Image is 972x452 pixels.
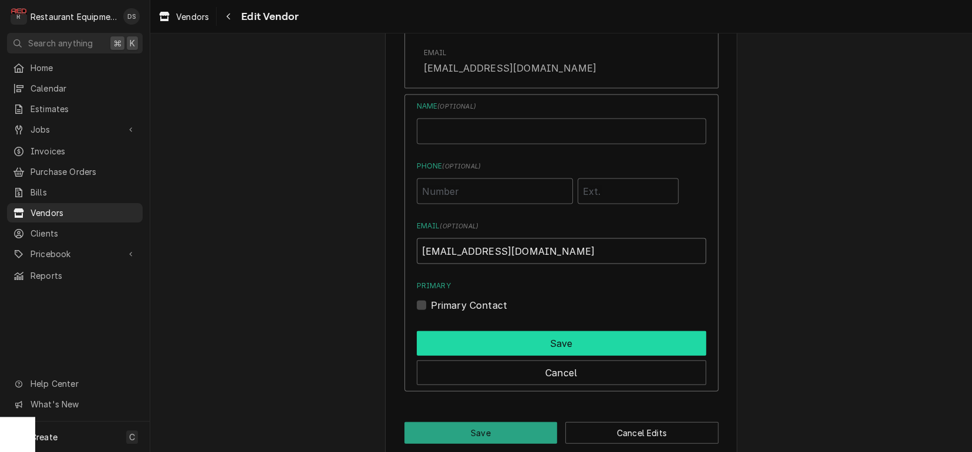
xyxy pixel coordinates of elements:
a: Invoices [7,141,143,161]
span: Calendar [31,82,137,95]
a: Home [7,58,143,77]
a: Go to What's New [7,394,143,414]
a: Go to Jobs [7,120,143,139]
span: Pricebook [31,248,119,260]
div: [EMAIL_ADDRESS][DOMAIN_NAME] [424,61,596,75]
div: R [11,8,27,25]
span: Estimates [31,103,137,115]
div: Button Group [417,326,706,385]
span: K [130,37,135,49]
label: Email [417,221,706,231]
div: Email [417,221,706,264]
div: Restaurant Equipment Diagnostics's Avatar [11,8,27,25]
div: Button Group Row [417,356,706,385]
a: Clients [7,224,143,243]
span: ( optional ) [440,222,478,230]
div: Email [424,48,447,58]
a: Reports [7,266,143,285]
button: Save [404,422,558,444]
span: Clients [31,227,137,240]
div: DS [123,8,140,25]
label: Phone [417,161,706,171]
span: Jobs [31,123,119,136]
button: Save [417,331,706,356]
input: Number [417,178,573,204]
span: Vendors [176,11,209,23]
span: Create [31,432,58,442]
label: Primary [417,281,706,291]
div: Name [417,101,706,144]
span: Search anything [28,37,93,49]
a: Go to Help Center [7,374,143,393]
span: What's New [31,398,136,410]
span: Invoices [31,145,137,157]
button: Cancel Edits [565,422,718,444]
span: ⌘ [113,37,122,49]
span: C [129,431,135,443]
div: Button Group [404,422,718,444]
span: Reports [31,269,137,282]
div: Derek Stewart's Avatar [123,8,140,25]
input: Ext. [578,178,679,204]
button: Navigate back [219,7,238,26]
a: Vendors [7,203,143,222]
span: Edit Vendor [238,9,299,25]
div: Button Group Row [404,422,718,444]
div: Contact Edit Form [417,101,706,313]
div: Primary [417,281,706,312]
span: Bills [31,186,137,198]
div: Email [424,48,596,75]
button: Cancel [417,360,706,385]
label: Name [417,101,706,112]
span: ( optional ) [442,163,481,170]
label: Primary Contact [431,298,507,312]
span: Home [31,62,137,74]
div: Button Group Row [417,326,706,356]
span: Vendors [31,207,137,219]
a: Bills [7,183,143,202]
div: Restaurant Equipment Diagnostics [31,11,117,23]
a: Vendors [154,7,214,26]
span: Purchase Orders [31,166,137,178]
span: Help Center [31,377,136,390]
a: Go to Pricebook [7,244,143,264]
button: Search anything⌘K [7,33,143,53]
span: ( optional ) [437,103,476,110]
a: Estimates [7,99,143,119]
a: Calendar [7,79,143,98]
a: Purchase Orders [7,162,143,181]
div: Phone [417,161,706,204]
